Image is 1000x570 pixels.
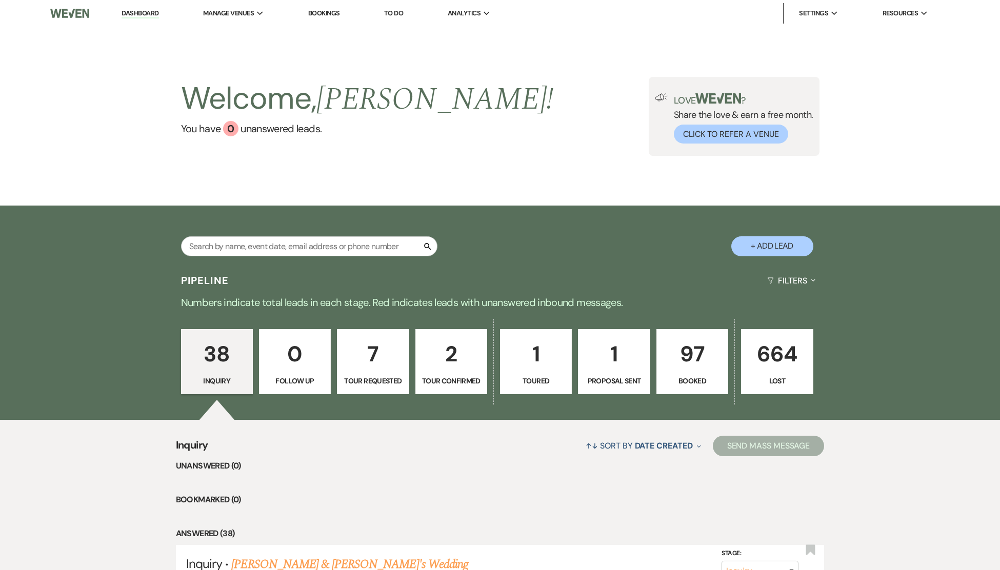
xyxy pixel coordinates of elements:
p: 0 [266,337,324,371]
a: 2Tour Confirmed [415,329,487,395]
p: Lost [748,375,806,386]
h2: Welcome, [181,77,554,121]
button: + Add Lead [731,236,813,256]
p: 7 [344,337,402,371]
span: Manage Venues [203,8,254,18]
p: Inquiry [188,375,246,386]
span: [PERSON_NAME] ! [316,76,553,123]
input: Search by name, event date, email address or phone number [181,236,437,256]
li: Unanswered (0) [176,459,825,473]
p: Tour Requested [344,375,402,386]
h3: Pipeline [181,273,229,288]
p: Toured [507,375,565,386]
a: Bookings [308,9,340,17]
a: 38Inquiry [181,329,253,395]
label: Stage: [722,548,798,559]
img: Weven Logo [50,3,90,24]
p: Love ? [674,93,813,105]
div: 0 [223,121,238,136]
a: 1Toured [500,329,572,395]
button: Click to Refer a Venue [674,125,788,144]
span: ↑↓ [586,440,598,451]
span: Inquiry [176,437,208,459]
div: Share the love & earn a free month. [668,93,813,144]
p: Booked [663,375,722,386]
span: Settings [799,8,828,18]
a: 0Follow Up [259,329,331,395]
a: 97Booked [656,329,728,395]
a: 664Lost [741,329,813,395]
span: Resources [883,8,918,18]
li: Bookmarked (0) [176,493,825,506]
p: 2 [422,337,481,371]
span: Analytics [448,8,481,18]
a: 1Proposal Sent [578,329,650,395]
p: Numbers indicate total leads in each stage. Red indicates leads with unanswered inbound messages. [131,294,869,311]
a: To Do [384,9,403,17]
p: 38 [188,337,246,371]
p: 1 [585,337,643,371]
li: Answered (38) [176,527,825,540]
a: 7Tour Requested [337,329,409,395]
p: 664 [748,337,806,371]
p: 1 [507,337,565,371]
p: Follow Up [266,375,324,386]
a: You have 0 unanswered leads. [181,121,554,136]
img: loud-speaker-illustration.svg [655,93,668,101]
button: Filters [763,267,819,294]
p: Proposal Sent [585,375,643,386]
span: Date Created [635,440,693,451]
button: Sort By Date Created [582,432,705,459]
p: Tour Confirmed [422,375,481,386]
button: Send Mass Message [713,436,825,456]
a: Dashboard [122,9,158,18]
p: 97 [663,337,722,371]
img: weven-logo-green.svg [695,93,741,104]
